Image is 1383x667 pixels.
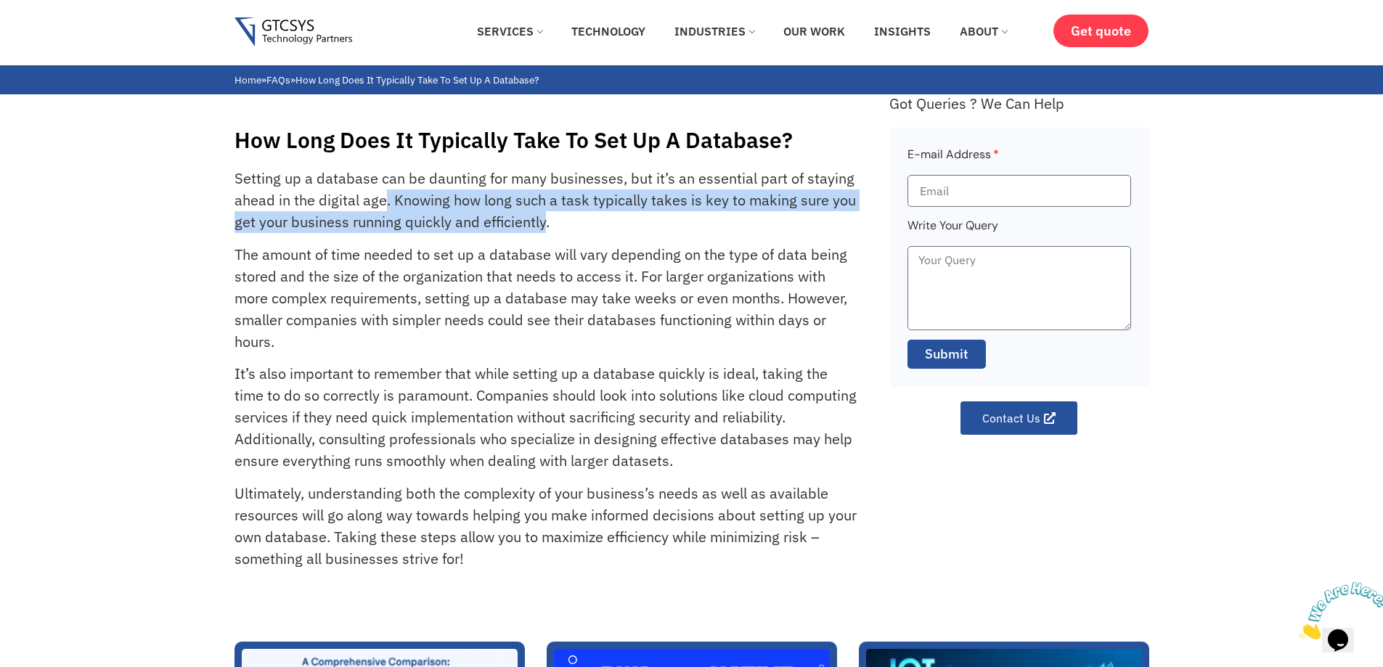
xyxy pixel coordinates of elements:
p: It’s also important to remember that while setting up a database quickly is ideal, taking the tim... [234,363,857,472]
p: The amount of time needed to set up a database will vary depending on the type of data being stor... [234,244,857,353]
a: Our Work [772,15,856,47]
h1: How Long Does It Typically Take To Set Up A Database? [234,127,875,153]
label: Write Your Query [907,216,998,246]
span: Contact Us [982,412,1040,424]
a: Industries [664,15,765,47]
label: E-mail Address [907,145,999,175]
input: Email [907,175,1131,207]
a: Technology [560,15,656,47]
a: Contact Us [960,401,1077,435]
span: Submit [925,345,968,364]
a: About [949,15,1018,47]
a: Insights [863,15,942,47]
div: Got Queries ? We Can Help [889,94,1149,112]
span: » » [234,73,539,86]
form: Faq Form [907,145,1131,378]
p: Ultimately, understanding both the complexity of your business’s needs as well as available resou... [234,483,857,570]
img: Chat attention grabber [6,6,96,63]
img: Gtcsys logo [234,17,353,47]
p: Setting up a database can be daunting for many businesses, but it’s an essential part of staying ... [234,168,857,233]
span: How Long Does It Typically Take To Set Up A Database? [295,73,539,86]
a: Get quote [1053,15,1149,47]
a: Services [466,15,553,47]
button: Submit [907,340,986,369]
a: FAQs [266,73,290,86]
iframe: chat widget [1293,576,1383,645]
span: Get quote [1071,23,1131,38]
a: Home [234,73,261,86]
